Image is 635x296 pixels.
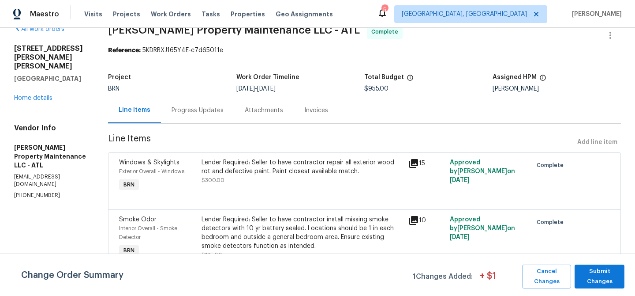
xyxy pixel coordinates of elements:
[276,10,333,19] span: Geo Assignments
[450,159,515,183] span: Approved by [PERSON_NAME] on
[119,169,184,174] span: Exterior Overall - Windows
[527,266,567,287] span: Cancel Changes
[202,178,224,183] span: $300.00
[14,143,87,170] h5: [PERSON_NAME] Property Maintenance LLC - ATL
[14,192,87,199] p: [PHONE_NUMBER]
[108,86,120,92] span: BRN
[371,27,402,36] span: Complete
[236,86,276,92] span: -
[522,265,571,288] button: Cancel Changes
[108,74,131,80] h5: Project
[84,10,102,19] span: Visits
[304,106,328,115] div: Invoices
[108,25,360,35] span: [PERSON_NAME] Property Maintenance LLC - ATL
[364,74,404,80] h5: Total Budget
[119,159,179,166] span: Windows & Skylights
[493,74,537,80] h5: Assigned HPM
[108,46,621,55] div: 5KDRRXJ165Y4E-c7d65011e
[381,5,388,14] div: 5
[579,266,620,287] span: Submit Changes
[480,272,496,288] span: + $ 1
[402,10,527,19] span: [GEOGRAPHIC_DATA], [GEOGRAPHIC_DATA]
[408,158,444,169] div: 15
[236,74,299,80] h5: Work Order Timeline
[14,173,87,188] p: [EMAIL_ADDRESS][DOMAIN_NAME]
[450,234,470,240] span: [DATE]
[172,106,224,115] div: Progress Updates
[450,177,470,183] span: [DATE]
[151,10,191,19] span: Work Orders
[119,216,157,223] span: Smoke Odor
[119,226,177,240] span: Interior Overall - Smoke Detector
[231,10,265,19] span: Properties
[108,47,141,53] b: Reference:
[119,106,150,114] div: Line Items
[493,86,621,92] div: [PERSON_NAME]
[120,180,138,189] span: BRN
[408,215,444,226] div: 10
[14,26,64,32] a: All work orders
[364,86,388,92] span: $955.00
[21,265,123,288] span: Change Order Summary
[575,265,624,288] button: Submit Changes
[257,86,276,92] span: [DATE]
[108,134,574,151] span: Line Items
[202,252,222,258] span: $125.00
[14,124,87,133] h4: Vendor Info
[120,246,138,255] span: BRN
[245,106,283,115] div: Attachments
[14,74,87,83] h5: [GEOGRAPHIC_DATA]
[450,216,515,240] span: Approved by [PERSON_NAME] on
[539,74,546,86] span: The hpm assigned to this work order.
[113,10,140,19] span: Projects
[14,95,52,101] a: Home details
[413,268,473,288] span: 1 Changes Added:
[407,74,414,86] span: The total cost of line items that have been proposed by Opendoor. This sum includes line items th...
[537,218,567,227] span: Complete
[202,158,403,176] div: Lender Required: Seller to have contractor repair all exterior wood rot and defective paint. Pain...
[14,44,87,71] h2: [STREET_ADDRESS][PERSON_NAME][PERSON_NAME]
[236,86,255,92] span: [DATE]
[30,10,59,19] span: Maestro
[537,161,567,170] span: Complete
[202,11,220,17] span: Tasks
[568,10,622,19] span: [PERSON_NAME]
[202,215,403,250] div: Lender Required: Seller to have contractor install missing smoke detectors with 10 yr battery sea...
